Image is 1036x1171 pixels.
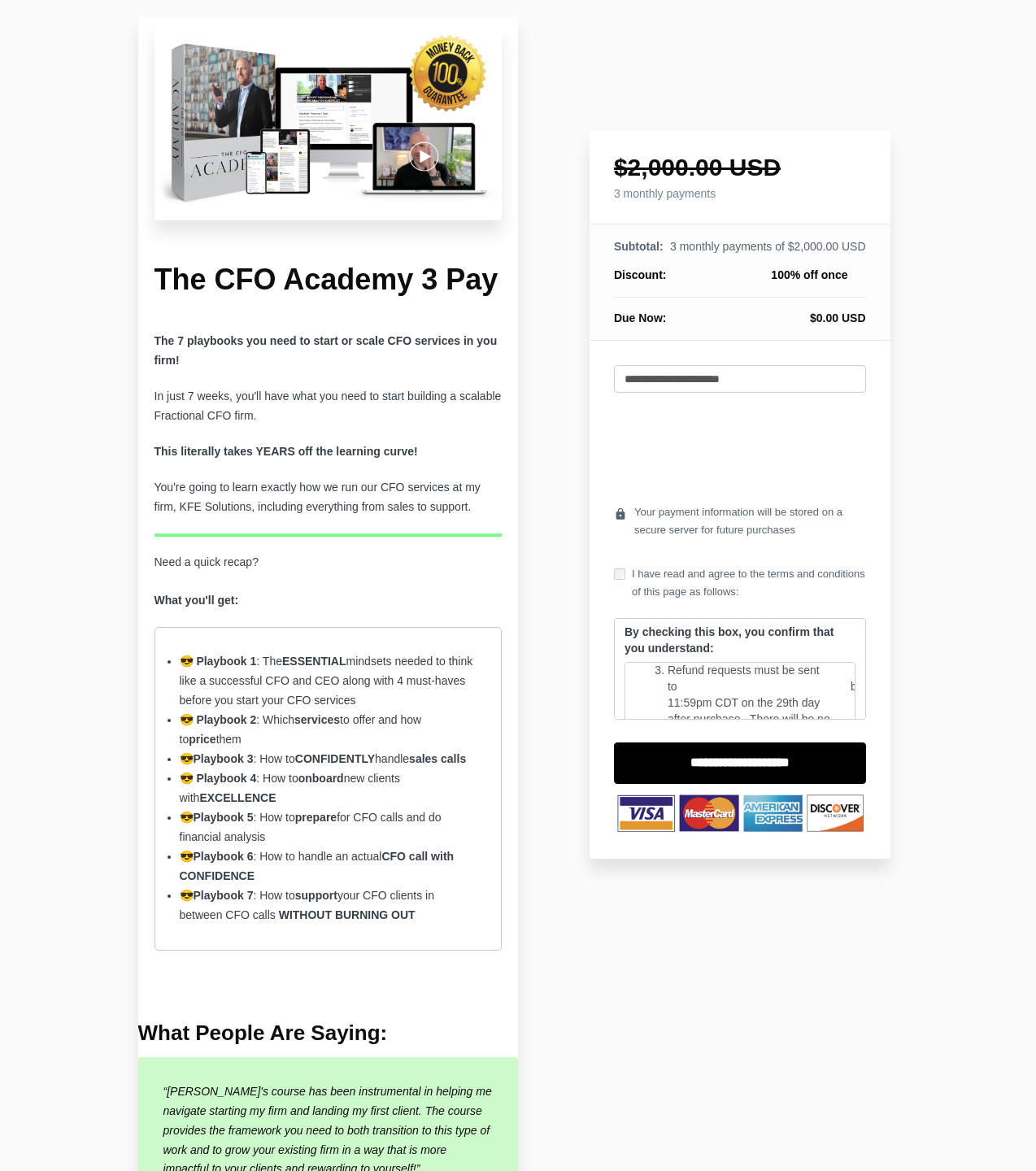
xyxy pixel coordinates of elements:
li: : The mindsets needed to think like a successful CFO and CEO along with 4 must-haves before you s... [180,652,477,711]
h1: $2,000.00 USD [614,155,866,180]
img: c16be55-448c-d20c-6def-ad6c686240a2_Untitled_design-20.png [155,25,503,220]
p: You're going to learn exactly how we run our CFO services at my firm, KFE Solutions, including ev... [155,478,503,517]
strong: Playbook 5 [194,811,254,824]
span: 100% off once [771,268,847,281]
strong: WITHOUT BURNING OUT [279,908,416,921]
strong: sales [409,752,437,765]
span: 😎 : How to handle an actual [180,850,455,882]
strong: services [294,713,340,726]
h4: What People Are Saying: [138,1021,519,1045]
b: The 7 playbooks you need to start or scale CFO services in you firm! [155,334,498,367]
strong: ESSENTIAL [282,655,346,668]
span: 😎 : How to your CFO clients in between CFO calls [180,889,434,921]
strong: EXCELLENCE [199,791,276,804]
strong: calls [441,752,466,765]
strong: Playbook 7 [194,889,254,902]
p: In just 7 weeks, you'll have what you need to start building a scalable Fractional CFO firm. [155,387,503,426]
input: I have read and agree to the terms and conditions of this page as follows: [614,568,625,580]
a: support@theconnectedaccountant [677,680,851,693]
a: close [848,268,866,286]
span: Subtotal: [614,240,664,253]
strong: onboard [298,772,344,785]
th: Due Now: [614,298,668,327]
h4: 3 monthly payments [614,188,866,199]
span: : Which to offer and how to them [180,713,422,746]
span: : How to new clients with [180,772,400,804]
span: $0.00 USD [810,311,865,324]
strong: 😎 Playbook 2 [180,713,257,726]
img: TNbqccpWSzOQmI4HNVXb_Untitled_design-53.png [614,792,866,834]
strong: support [295,889,337,902]
span: Your payment information will be stored on a secure server for future purchases [634,503,866,539]
strong: 😎 Playbook 1 [180,655,257,668]
label: I have read and agree to the terms and conditions of this page as follows: [614,565,866,601]
strong: prepare [295,811,337,824]
i: close [852,268,866,282]
strong: Playbook 6 [194,850,254,863]
strong: What you'll get: [155,594,239,607]
th: Discount: [614,267,668,298]
p: Need a quick recap? [155,553,503,612]
td: 3 monthly payments of $2,000.00 USD [667,238,865,267]
span: 😎 : How to handle [180,752,467,765]
strong: This literally takes YEARS off the learning curve! [155,445,418,458]
strong: CONFIDENTLY [295,752,375,765]
i: lock [614,503,627,525]
iframe: Secure payment input frame [611,406,869,490]
li: Refund requests must be sent to by 11:59pm CDT on the 29th day after purchase. There will be no r... [668,662,845,760]
strong: 😎 Playbook 4 [180,772,257,785]
strong: By checking this box, you confirm that you understand: [625,625,834,655]
strong: CFO call with CONFIDENCE [180,850,455,882]
span: 😎 : How to for CFO calls and do financial analysis [180,811,442,843]
h1: The CFO Academy 3 Pay [155,261,503,299]
strong: Playbook 3 [194,752,254,765]
strong: price [189,733,215,746]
